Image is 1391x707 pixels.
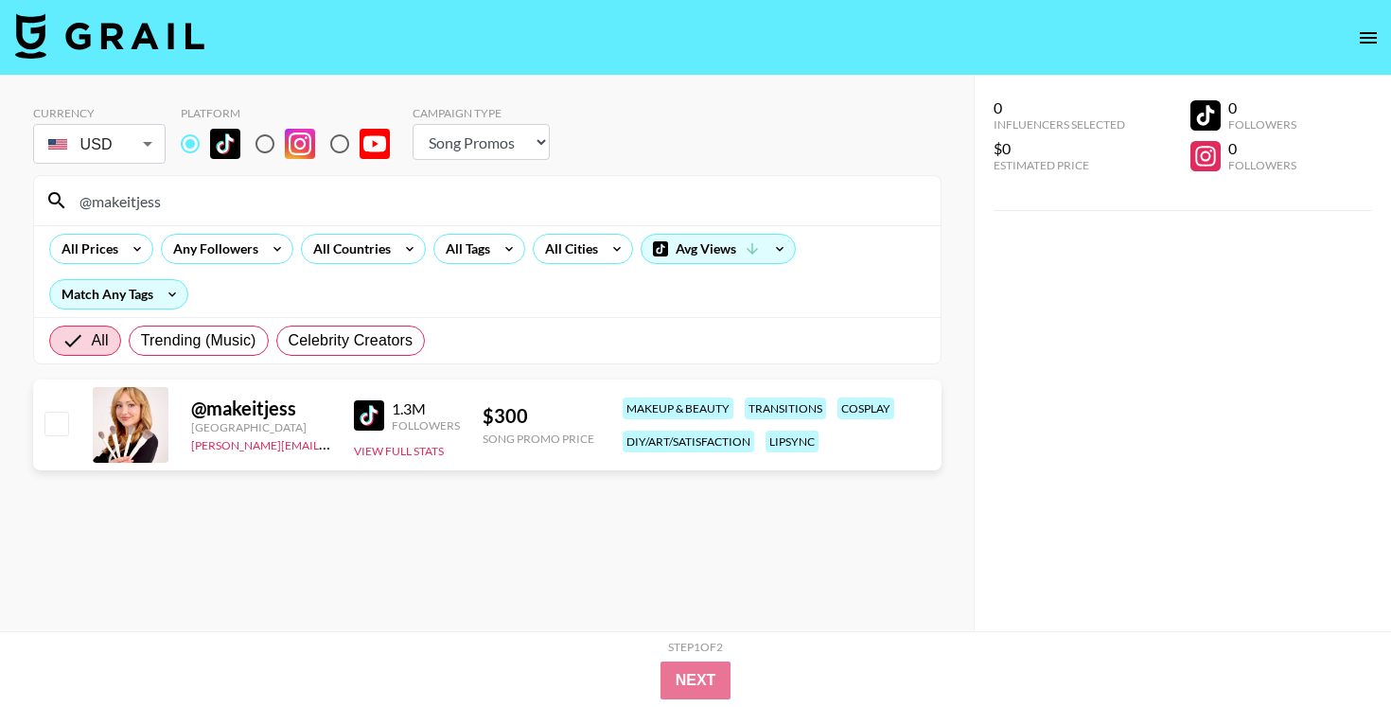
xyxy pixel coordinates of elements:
div: transitions [745,398,826,419]
div: diy/art/satisfaction [623,431,754,452]
div: [GEOGRAPHIC_DATA] [191,420,331,434]
div: All Cities [534,235,602,263]
button: open drawer [1349,19,1387,57]
div: Platform [181,106,405,120]
div: @ makeitjess [191,397,331,420]
div: Any Followers [162,235,262,263]
div: cosplay [837,398,894,419]
div: Followers [1228,117,1296,132]
img: Instagram [285,129,315,159]
div: Estimated Price [994,158,1125,172]
div: Avg Views [642,235,795,263]
button: Next [660,662,731,699]
div: Song Promo Price [483,432,594,446]
div: makeup & beauty [623,398,733,419]
input: Search by User Name [68,186,929,216]
div: 0 [1228,98,1296,117]
div: 1.3M [392,399,460,418]
div: All Tags [434,235,494,263]
div: $0 [994,139,1125,158]
iframe: Drift Widget Chat Controller [1296,612,1368,684]
img: TikTok [210,129,240,159]
div: Influencers Selected [994,117,1125,132]
div: 0 [994,98,1125,117]
div: All Countries [302,235,395,263]
div: Match Any Tags [50,280,187,309]
img: TikTok [354,400,384,431]
a: [PERSON_NAME][EMAIL_ADDRESS][DOMAIN_NAME] [191,434,471,452]
span: Trending (Music) [141,329,256,352]
button: View Full Stats [354,444,444,458]
div: Step 1 of 2 [668,640,723,654]
div: USD [37,128,162,161]
div: Followers [392,418,460,433]
img: YouTube [360,129,390,159]
div: $ 300 [483,404,594,428]
span: All [92,329,109,352]
div: 0 [1228,139,1296,158]
img: Grail Talent [15,13,204,59]
div: Campaign Type [413,106,550,120]
div: lipsync [766,431,819,452]
div: All Prices [50,235,122,263]
div: Followers [1228,158,1296,172]
div: Currency [33,106,166,120]
span: Celebrity Creators [289,329,414,352]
